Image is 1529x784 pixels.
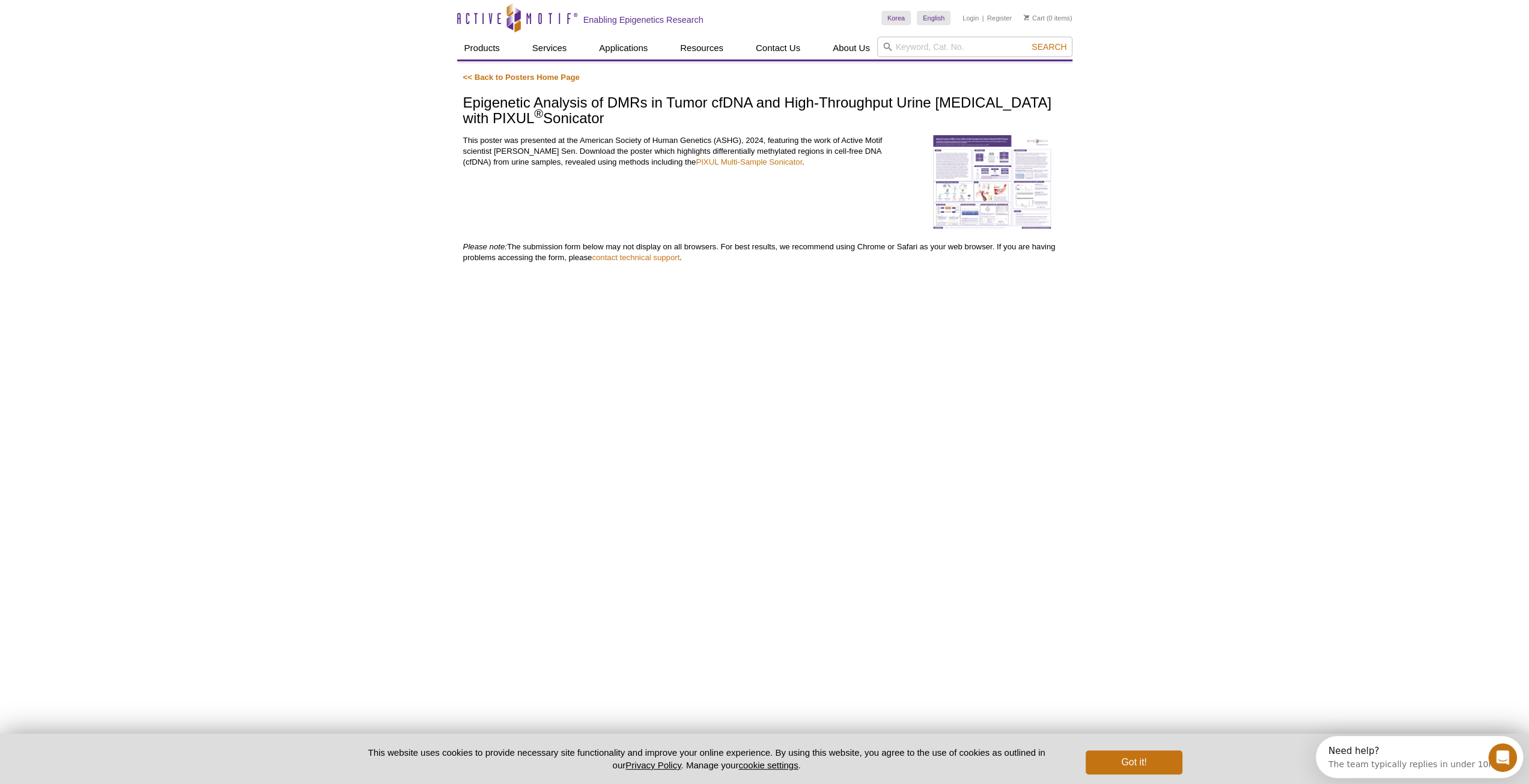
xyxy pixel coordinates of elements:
span: Search [1032,42,1066,52]
a: << Back to Posters Home Page [463,73,580,82]
a: Services [525,37,574,59]
iframe: Intercom live chat discovery launcher [1316,736,1523,778]
p: This poster was presented at the American Society of Human Genetics (ASHG), 2024, featuring the w... [463,135,909,168]
input: Keyword, Cat. No. [877,37,1072,57]
img: Epigenetic Analysis of DMRs in Tumor cfDNA and High-Throughput Urine Genetic Testing with PIXUL® ... [932,135,1052,229]
a: Applications [592,37,655,59]
button: Got it! [1086,750,1182,774]
a: Korea [881,11,911,25]
div: Open Intercom Messenger [5,5,216,38]
button: Search [1028,41,1070,52]
p: This website uses cookies to provide necessary site functionality and improve your online experie... [347,746,1066,771]
li: | [982,11,984,25]
h1: Epigenetic Analysis of DMRs in Tumor cfDNA and High-Throughput Urine [MEDICAL_DATA] with PIXUL So... [463,95,1066,128]
a: contact technical support [592,253,679,262]
a: Register [987,14,1012,22]
a: Cart [1024,14,1045,22]
a: English [917,11,950,25]
a: Contact Us [749,37,807,59]
div: The team typically replies in under 10m [13,20,181,32]
a: Privacy Policy [625,760,681,770]
a: About Us [825,37,877,59]
a: Products [457,37,507,59]
em: Please note: [463,242,507,251]
h2: Enabling Epigenetics Research [583,14,704,25]
img: Your Cart [1024,14,1029,20]
div: Need help? [13,10,181,20]
li: (0 items) [1024,11,1072,25]
button: cookie settings [738,760,798,770]
a: Login [962,14,979,22]
a: Resources [673,37,731,59]
sup: ® [534,107,543,120]
p: The submission form below may not display on all browsers. For best results, we recommend using C... [463,242,1066,263]
iframe: Intercom live chat [1488,743,1517,772]
a: PIXUL Multi-Sample Sonicator [696,157,802,166]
